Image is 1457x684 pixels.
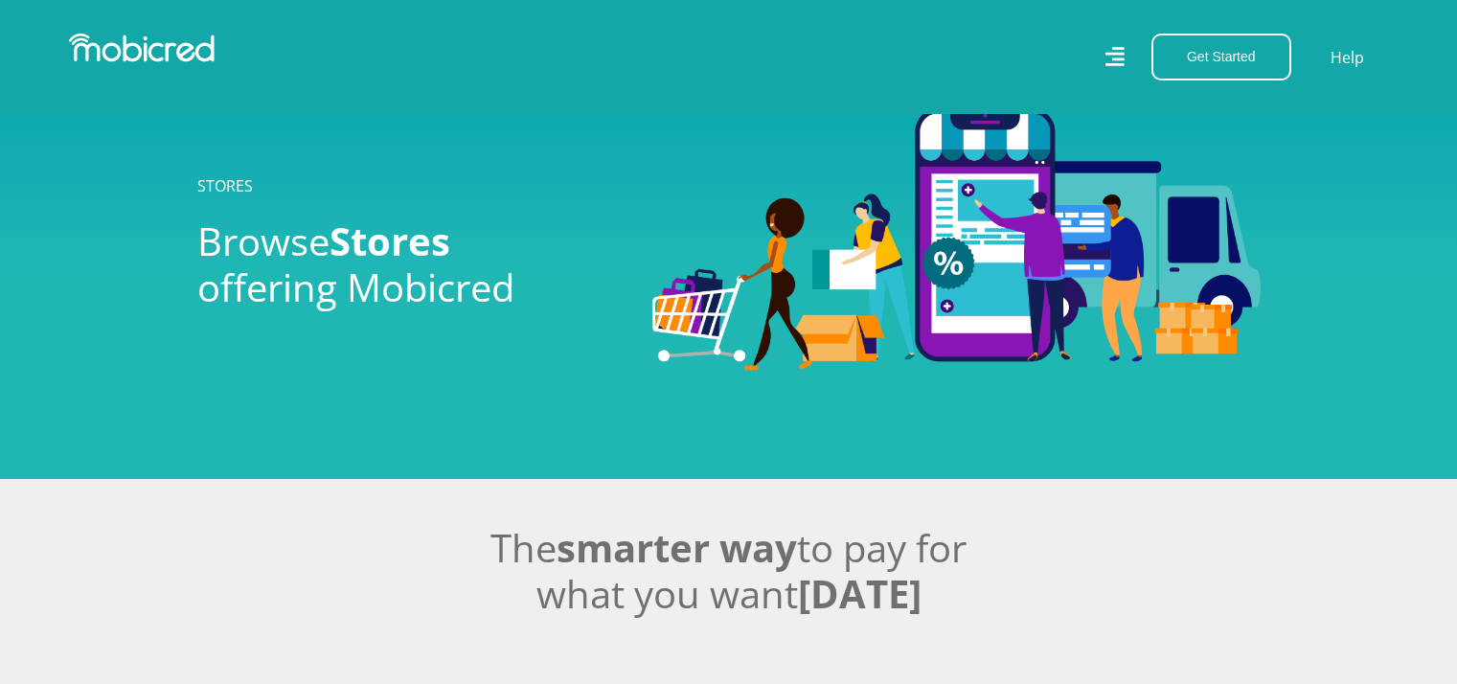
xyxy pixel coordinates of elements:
img: Stores [652,108,1261,371]
a: Help [1330,45,1365,70]
h2: The to pay for what you want [197,525,1261,617]
span: Stores [330,215,450,267]
a: STORES [197,175,253,196]
img: Mobicred [69,34,215,62]
button: Get Started [1151,34,1291,80]
span: [DATE] [798,567,922,620]
h2: Browse offering Mobicred [197,218,624,310]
